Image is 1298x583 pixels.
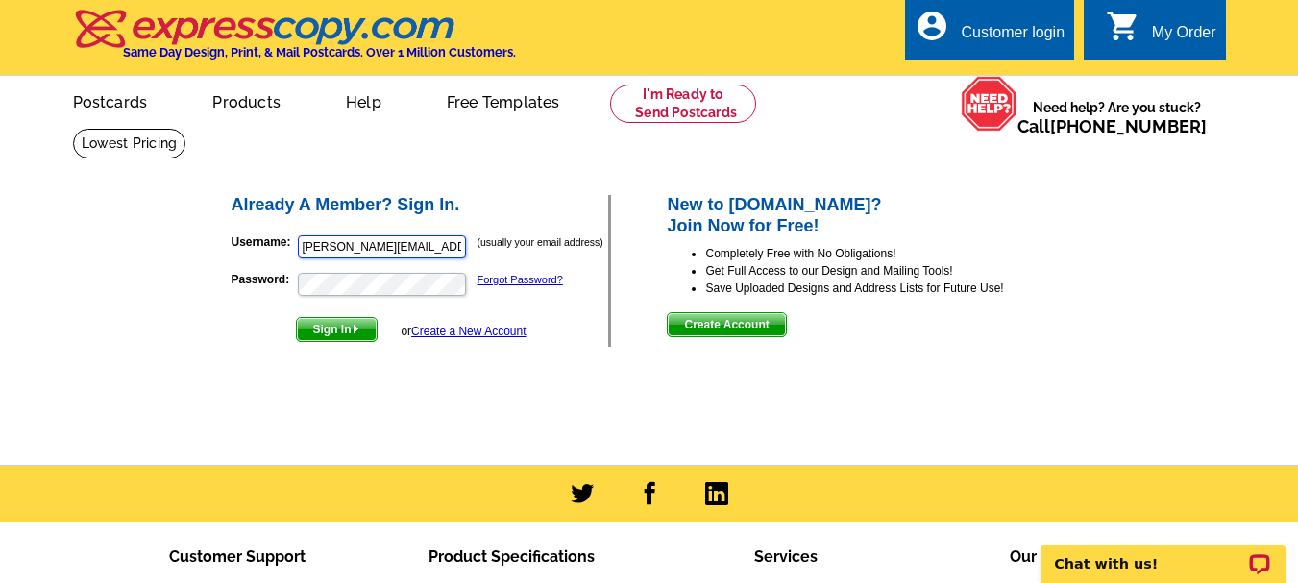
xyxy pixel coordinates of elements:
[352,325,360,333] img: button-next-arrow-white.png
[297,318,377,341] span: Sign In
[315,78,412,123] a: Help
[667,195,1069,236] h2: New to [DOMAIN_NAME]? Join Now for Free!
[1106,21,1216,45] a: shopping_cart My Order
[1010,547,1112,566] span: Our Company
[705,245,1069,262] li: Completely Free with No Obligations!
[1106,9,1140,43] i: shopping_cart
[705,279,1069,297] li: Save Uploaded Designs and Address Lists for Future Use!
[232,195,609,216] h2: Already A Member? Sign In.
[232,233,296,251] label: Username:
[1017,98,1216,136] span: Need help? Are you stuck?
[416,78,591,123] a: Free Templates
[705,262,1069,279] li: Get Full Access to our Design and Mailing Tools!
[123,45,516,60] h4: Same Day Design, Print, & Mail Postcards. Over 1 Million Customers.
[915,21,1065,45] a: account_circle Customer login
[296,317,378,342] button: Sign In
[182,78,311,123] a: Products
[478,236,603,248] small: (usually your email address)
[73,23,516,60] a: Same Day Design, Print, & Mail Postcards. Over 1 Million Customers.
[668,313,785,336] span: Create Account
[429,547,595,566] span: Product Specifications
[667,312,786,337] button: Create Account
[754,547,818,566] span: Services
[42,78,179,123] a: Postcards
[961,24,1065,51] div: Customer login
[961,76,1017,132] img: help
[1028,522,1298,583] iframe: LiveChat chat widget
[411,325,526,338] a: Create a New Account
[169,547,306,566] span: Customer Support
[1017,116,1207,136] span: Call
[401,323,526,340] div: or
[478,274,563,285] a: Forgot Password?
[1050,116,1207,136] a: [PHONE_NUMBER]
[915,9,949,43] i: account_circle
[232,271,296,288] label: Password:
[1152,24,1216,51] div: My Order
